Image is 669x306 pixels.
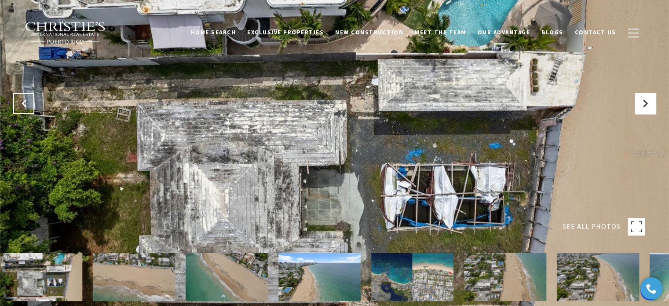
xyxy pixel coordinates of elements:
span: Blogs [541,29,563,36]
span: SEE ALL PHOTOS [563,221,621,232]
button: button [622,20,645,46]
img: 2021 CALLE ITALIA [371,253,453,301]
img: 2021 CALLE ITALIA [557,253,639,301]
a: Exclusive Properties [241,24,329,41]
span: New Construction [335,29,403,36]
a: Our Advantage [472,24,536,41]
span: Exclusive Properties [247,29,324,36]
a: Blogs [536,24,569,41]
a: Home Search [185,24,242,41]
a: Meet the Team [409,24,472,41]
button: Next Slide [635,93,656,114]
img: 2021 CALLE ITALIA [186,253,268,301]
img: 2021 CALLE ITALIA [464,253,546,301]
img: 2021 CALLE ITALIA [93,253,175,301]
a: New Construction [329,24,409,41]
span: Our Advantage [478,29,530,36]
img: Christie's International Real Estate black text logo [25,22,106,44]
span: Contact Us [575,29,616,36]
button: Previous Slide [13,93,34,114]
img: 2021 CALLE ITALIA [278,253,361,301]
